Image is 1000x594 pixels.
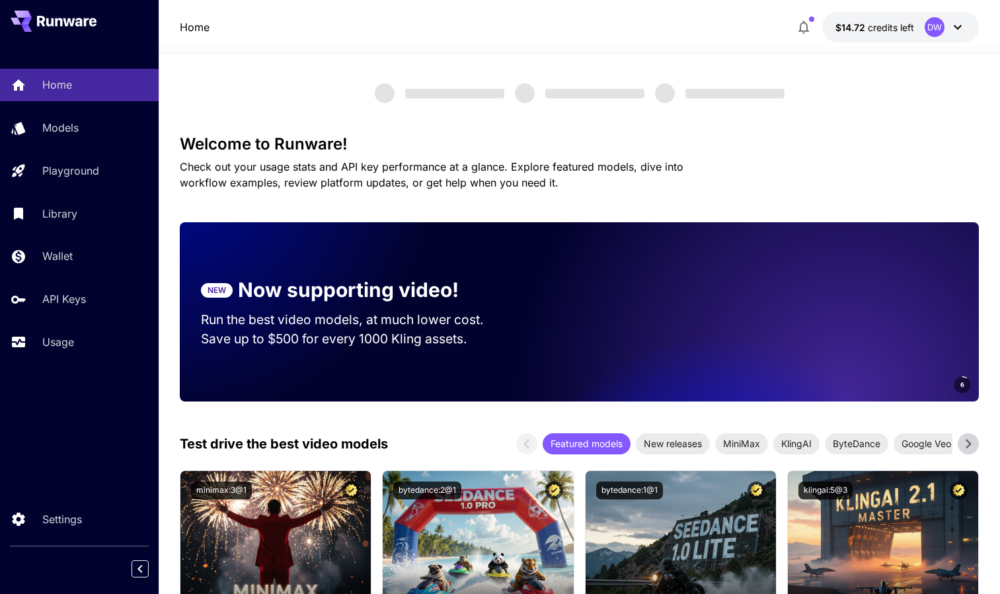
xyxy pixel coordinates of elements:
[822,12,979,42] button: $14.72171DW
[894,433,959,454] div: Google Veo
[42,163,99,179] p: Playground
[950,482,968,499] button: Certified Model – Vetted for best performance and includes a commercial license.
[342,482,360,499] button: Certified Model – Vetted for best performance and includes a commercial license.
[141,557,159,581] div: Collapse sidebar
[180,135,979,153] h3: Welcome to Runware!
[636,433,710,454] div: New releases
[180,19,210,35] a: Home
[238,275,459,305] p: Now supporting video!
[960,380,964,390] span: 6
[543,433,631,454] div: Featured models
[773,437,820,450] span: KlingAI
[543,437,631,450] span: Featured models
[42,511,82,527] p: Settings
[42,120,79,136] p: Models
[748,482,765,499] button: Certified Model – Vetted for best performance and includes a commercial license.
[191,482,252,499] button: minimax:3@1
[201,329,509,349] p: Save up to $500 for every 1000 Kling assets.
[773,433,820,454] div: KlingAI
[596,482,663,499] button: bytedance:1@1
[42,248,73,264] p: Wallet
[42,334,74,350] p: Usage
[894,437,959,450] span: Google Veo
[201,310,509,329] p: Run the best video models, at much lower cost.
[42,206,77,222] p: Library
[835,22,868,33] span: $14.72
[636,437,710,450] span: New releases
[42,291,86,307] p: API Keys
[825,437,888,450] span: ByteDance
[715,433,768,454] div: MiniMax
[393,482,461,499] button: bytedance:2@1
[180,19,210,35] nav: breadcrumb
[925,17,944,37] div: DW
[715,437,768,450] span: MiniMax
[180,434,388,454] p: Test drive the best video models
[868,22,914,33] span: credits left
[42,77,72,93] p: Home
[132,560,149,577] button: Collapse sidebar
[180,160,683,189] span: Check out your usage stats and API key performance at a glance. Explore featured models, dive int...
[835,21,914,34] div: $14.72171
[545,482,563,499] button: Certified Model – Vetted for best performance and includes a commercial license.
[798,482,853,499] button: klingai:5@3
[208,284,226,296] p: NEW
[825,433,888,454] div: ByteDance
